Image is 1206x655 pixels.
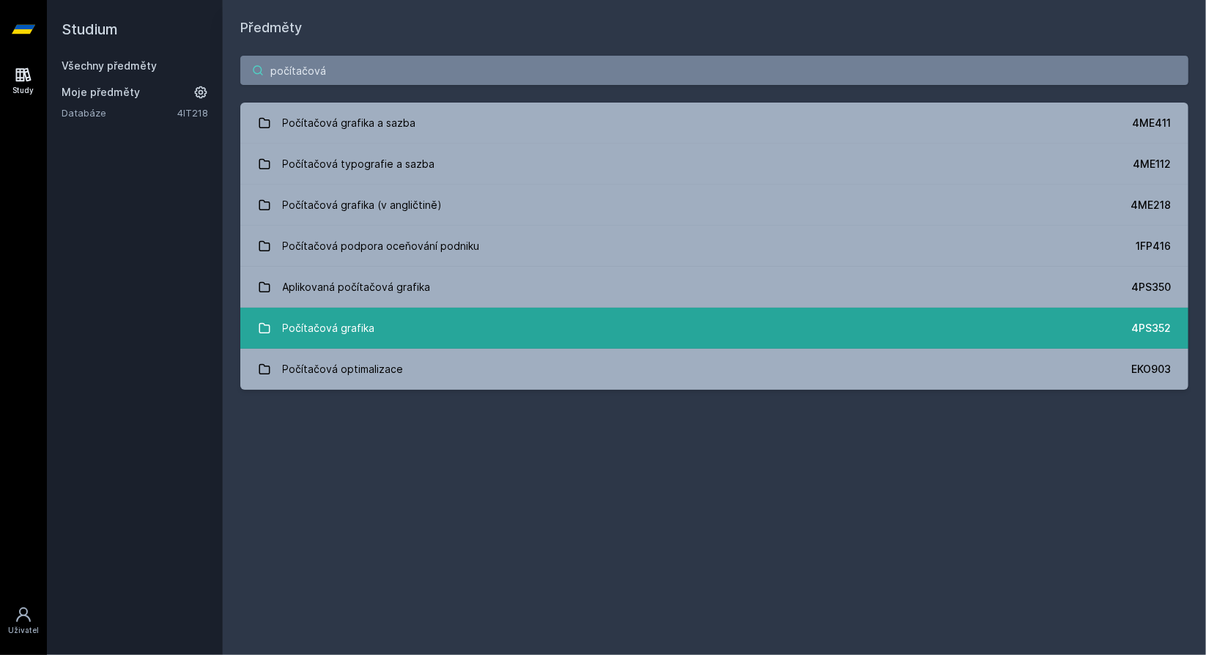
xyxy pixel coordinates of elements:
[177,107,208,119] a: 4IT218
[240,185,1188,226] a: Počítačová grafika (v angličtině) 4ME218
[8,625,39,636] div: Uživatel
[1131,321,1171,336] div: 4PS352
[283,149,435,179] div: Počítačová typografie a sazba
[1131,198,1171,212] div: 4ME218
[283,108,416,138] div: Počítačová grafika a sazba
[283,190,443,220] div: Počítačová grafika (v angličtině)
[240,267,1188,308] a: Aplikovaná počítačová grafika 4PS350
[240,308,1188,349] a: Počítačová grafika 4PS352
[240,18,1188,38] h1: Předměty
[283,355,404,384] div: Počítačová optimalizace
[3,59,44,103] a: Study
[62,59,157,72] a: Všechny předměty
[1136,239,1171,254] div: 1FP416
[283,232,480,261] div: Počítačová podpora oceňování podniku
[1131,280,1171,295] div: 4PS350
[3,599,44,643] a: Uživatel
[240,103,1188,144] a: Počítačová grafika a sazba 4ME411
[1132,116,1171,130] div: 4ME411
[13,85,34,96] div: Study
[240,56,1188,85] input: Název nebo ident předmětu…
[240,349,1188,390] a: Počítačová optimalizace EKO903
[62,85,140,100] span: Moje předměty
[283,314,375,343] div: Počítačová grafika
[62,106,177,120] a: Databáze
[240,144,1188,185] a: Počítačová typografie a sazba 4ME112
[283,273,431,302] div: Aplikovaná počítačová grafika
[240,226,1188,267] a: Počítačová podpora oceňování podniku 1FP416
[1131,362,1171,377] div: EKO903
[1133,157,1171,171] div: 4ME112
